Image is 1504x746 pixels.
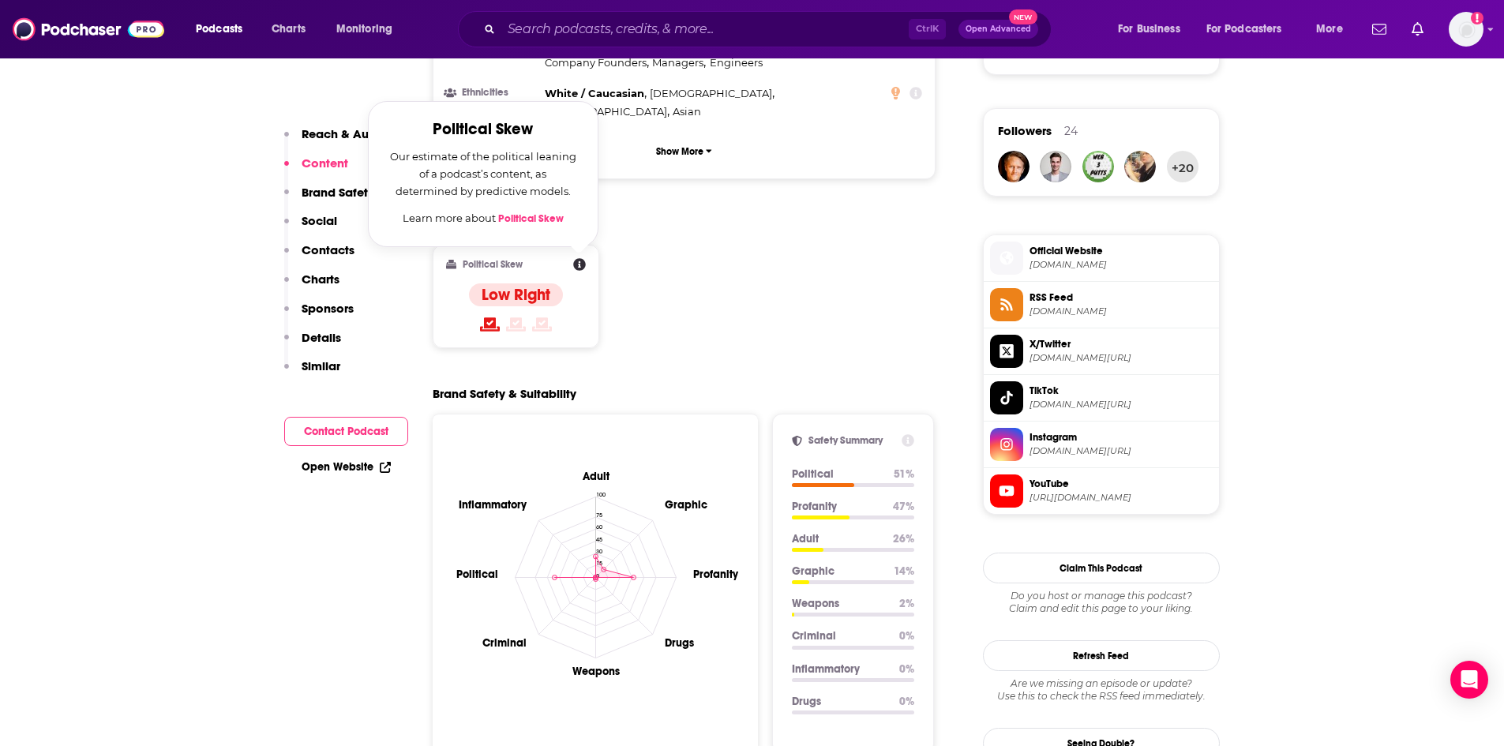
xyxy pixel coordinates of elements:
[899,662,914,676] p: 0 %
[1030,244,1213,258] span: Official Website
[13,14,164,44] a: Podchaser - Follow, Share and Rate Podcasts
[284,242,354,272] button: Contacts
[302,272,339,287] p: Charts
[446,88,538,98] h3: Ethnicities
[1107,17,1200,42] button: open menu
[302,460,391,474] a: Open Website
[302,213,337,228] p: Social
[1030,399,1213,410] span: tiktok.com/@banklesshq
[1366,16,1393,43] a: Show notifications dropdown
[665,636,694,650] text: Drugs
[792,597,887,610] p: Weapons
[1206,18,1282,40] span: For Podcasters
[595,560,602,567] tspan: 15
[388,148,579,200] p: Our estimate of the political leaning of a podcast’s content, as determined by predictive models.
[894,564,914,578] p: 14 %
[545,56,647,69] span: Company Founders
[284,213,337,242] button: Social
[388,209,579,227] p: Learn more about
[990,288,1213,321] a: RSS Feed[DOMAIN_NAME]
[1118,18,1180,40] span: For Business
[1449,12,1483,47] button: Show profile menu
[272,18,306,40] span: Charts
[284,417,408,446] button: Contact Podcast
[792,629,887,643] p: Criminal
[498,212,564,225] a: Political Skew
[983,590,1220,615] div: Claim and edit this page to your liking.
[693,567,739,580] text: Profanity
[893,532,914,545] p: 26 %
[302,126,408,141] p: Reach & Audience
[284,272,339,301] button: Charts
[792,467,881,481] p: Political
[545,54,649,72] span: ,
[1064,124,1078,138] div: 24
[983,677,1220,703] div: Are we missing an episode or update? Use this to check the RSS feed immediately.
[990,381,1213,414] a: TikTok[DOMAIN_NAME][URL]
[302,358,340,373] p: Similar
[458,497,527,511] text: Inflammatory
[1449,12,1483,47] span: Logged in as ClarissaGuerrero
[792,500,880,513] p: Profanity
[899,597,914,610] p: 2 %
[302,301,354,316] p: Sponsors
[1009,9,1037,24] span: New
[284,126,408,156] button: Reach & Audience
[482,636,526,650] text: Criminal
[463,259,523,270] h2: Political Skew
[652,54,706,72] span: ,
[899,629,914,643] p: 0 %
[1196,17,1305,42] button: open menu
[1030,445,1213,457] span: instagram.com/bankless
[456,567,497,580] text: Political
[998,151,1030,182] img: johan56646
[433,217,924,232] h2: Content
[196,18,242,40] span: Podcasts
[261,17,315,42] a: Charts
[990,428,1213,461] a: Instagram[DOMAIN_NAME][URL]
[284,301,354,330] button: Sponsors
[446,137,923,166] button: Show More
[284,330,341,359] button: Details
[792,532,880,545] p: Adult
[990,335,1213,368] a: X/Twitter[DOMAIN_NAME][URL]
[545,103,669,121] span: ,
[1082,151,1114,182] img: web3putts
[1030,430,1213,444] span: Instagram
[650,84,775,103] span: ,
[990,474,1213,508] a: YouTube[URL][DOMAIN_NAME]
[656,146,703,157] p: Show More
[595,547,602,554] tspan: 30
[336,18,392,40] span: Monitoring
[998,123,1052,138] span: Followers
[909,19,946,39] span: Ctrl K
[572,665,619,678] text: Weapons
[1167,151,1198,182] button: +20
[792,662,887,676] p: Inflammatory
[302,330,341,345] p: Details
[983,590,1220,602] span: Do you host or manage this podcast?
[545,87,644,99] span: White / Caucasian
[1316,18,1343,40] span: More
[482,285,550,305] h4: Low Right
[966,25,1031,33] span: Open Advanced
[545,84,647,103] span: ,
[1030,337,1213,351] span: X/Twitter
[1405,16,1430,43] a: Show notifications dropdown
[284,185,374,214] button: Brand Safety
[581,469,609,482] text: Adult
[792,564,881,578] p: Graphic
[710,56,763,69] span: Engineers
[650,87,772,99] span: [DEMOGRAPHIC_DATA]
[545,105,667,118] span: [DEMOGRAPHIC_DATA]
[433,386,576,401] h2: Brand Safety & Suitability
[958,20,1038,39] button: Open AdvancedNew
[1124,151,1156,182] a: RogerVerhoeven
[1030,384,1213,398] span: TikTok
[652,56,703,69] span: Managers
[302,156,348,171] p: Content
[1040,151,1071,182] img: CoreyBoiss
[1030,259,1213,271] span: podcast.banklesshq.com
[1449,12,1483,47] img: User Profile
